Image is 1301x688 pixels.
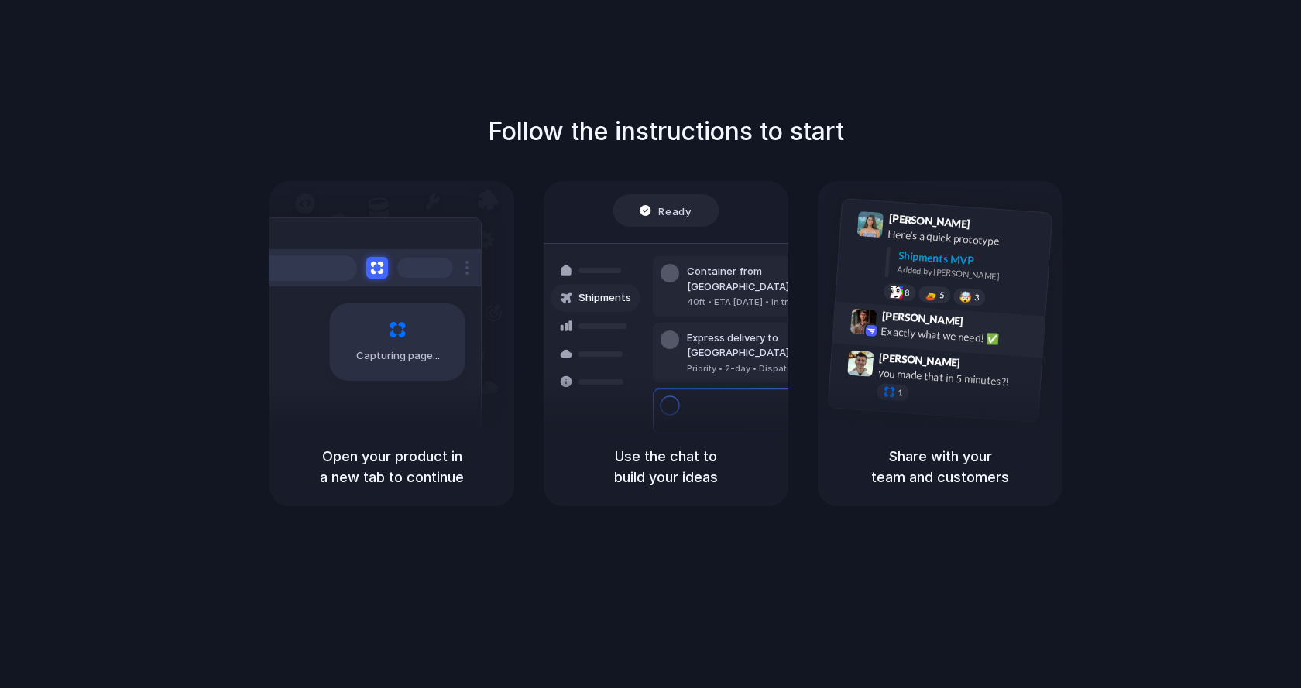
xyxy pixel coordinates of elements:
h1: Follow the instructions to start [488,113,844,150]
div: you made that in 5 minutes?! [877,365,1032,391]
span: 9:42 AM [968,314,1000,333]
div: Priority • 2-day • Dispatched [687,362,854,375]
div: Container from [GEOGRAPHIC_DATA] [687,264,854,294]
h5: Open your product in a new tab to continue [288,446,496,488]
span: 9:47 AM [965,356,997,375]
span: Ready [659,203,692,218]
span: [PERSON_NAME] [879,349,961,371]
div: Shipments MVP [898,248,1041,273]
span: Shipments [578,290,631,306]
div: Express delivery to [GEOGRAPHIC_DATA] [687,330,854,361]
span: Capturing page [356,348,442,364]
h5: Share with your team and customers [836,446,1044,488]
span: 9:41 AM [975,217,1007,236]
div: Here's a quick prototype [887,226,1042,252]
span: [PERSON_NAME] [888,210,970,232]
div: Added by [PERSON_NAME] [897,263,1039,286]
div: Exactly what we need! ✅ [880,323,1035,349]
div: 40ft • ETA [DATE] • In transit [687,296,854,309]
span: 8 [905,289,910,297]
span: [PERSON_NAME] [881,307,963,330]
div: 🤯 [959,291,973,303]
span: 1 [898,388,903,397]
span: 3 [974,293,980,302]
h5: Use the chat to build your ideas [562,446,770,488]
span: 5 [939,291,945,300]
